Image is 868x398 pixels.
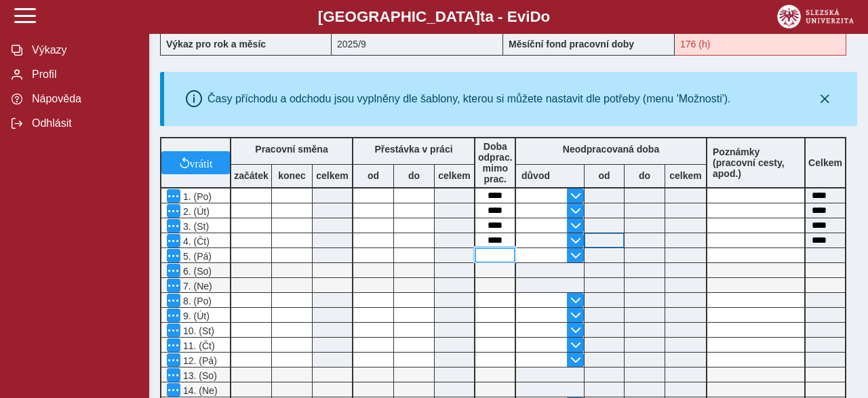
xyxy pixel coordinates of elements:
[665,170,706,181] b: celkem
[509,39,634,49] b: Měsíční fond pracovní doby
[777,5,854,28] img: logo_web_su.png
[166,39,266,49] b: Výkaz pro rok a měsíc
[180,206,210,217] span: 2. (Út)
[707,146,804,179] b: Poznámky (pracovní cesty, apod.)
[161,151,230,174] button: vrátit
[675,33,846,56] div: Fond pracovní doby (176 h) a součet hodin (32 h) se neshodují!
[167,249,180,262] button: Menu
[541,8,551,25] span: o
[167,353,180,367] button: Menu
[167,383,180,397] button: Menu
[530,8,540,25] span: D
[28,93,138,105] span: Nápověda
[435,170,474,181] b: celkem
[394,170,434,181] b: do
[208,93,731,105] div: Časy příchodu a odchodu jsou vyplněny dle šablony, kterou si můžete nastavit dle potřeby (menu 'M...
[167,279,180,292] button: Menu
[167,264,180,277] button: Menu
[167,294,180,307] button: Menu
[374,144,452,155] b: Přestávka v práci
[231,170,271,181] b: začátek
[332,33,503,56] div: 2025/9
[180,236,210,247] span: 4. (Čt)
[255,144,328,155] b: Pracovní směna
[272,170,312,181] b: konec
[180,266,212,277] span: 6. (So)
[190,157,213,168] span: vrátit
[180,385,218,396] span: 14. (Ne)
[180,340,215,351] span: 11. (Čt)
[167,204,180,218] button: Menu
[521,170,550,181] b: důvod
[180,325,214,336] span: 10. (St)
[808,157,842,168] b: Celkem
[180,221,209,232] span: 3. (St)
[167,219,180,233] button: Menu
[167,234,180,247] button: Menu
[478,141,513,184] b: Doba odprac. mimo prac.
[167,368,180,382] button: Menu
[41,8,827,26] b: [GEOGRAPHIC_DATA] a - Evi
[167,323,180,337] button: Menu
[180,311,210,321] span: 9. (Út)
[480,8,485,25] span: t
[313,170,352,181] b: celkem
[167,338,180,352] button: Menu
[563,144,659,155] b: Neodpracovaná doba
[585,170,624,181] b: od
[180,281,212,292] span: 7. (Ne)
[180,370,217,381] span: 13. (So)
[28,117,138,130] span: Odhlásit
[167,189,180,203] button: Menu
[180,251,212,262] span: 5. (Pá)
[180,191,212,202] span: 1. (Po)
[180,355,217,366] span: 12. (Pá)
[353,170,393,181] b: od
[28,44,138,56] span: Výkazy
[180,296,212,306] span: 8. (Po)
[167,309,180,322] button: Menu
[625,170,665,181] b: do
[28,68,138,81] span: Profil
